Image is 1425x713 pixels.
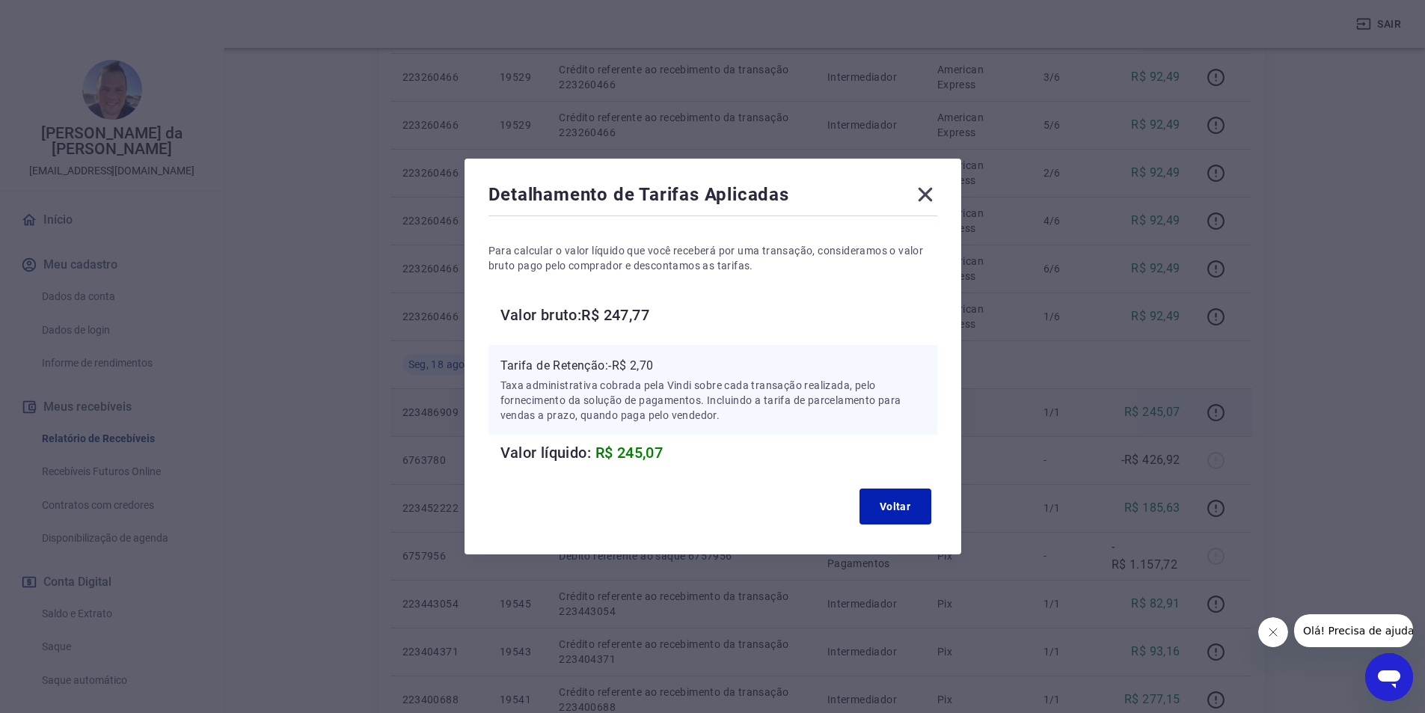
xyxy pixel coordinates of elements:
[859,489,931,524] button: Voltar
[1294,614,1413,647] iframe: Mensagem da empresa
[500,441,937,465] h6: Valor líquido:
[1365,653,1413,701] iframe: Botão para abrir a janela de mensagens
[1258,617,1288,647] iframe: Fechar mensagem
[500,357,925,375] p: Tarifa de Retenção: -R$ 2,70
[9,10,126,22] span: Olá! Precisa de ajuda?
[500,378,925,423] p: Taxa administrativa cobrada pela Vindi sobre cada transação realizada, pelo fornecimento da soluç...
[500,303,937,327] h6: Valor bruto: R$ 247,77
[595,444,664,462] span: R$ 245,07
[488,243,937,273] p: Para calcular o valor líquido que você receberá por uma transação, consideramos o valor bruto pag...
[488,183,937,212] div: Detalhamento de Tarifas Aplicadas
